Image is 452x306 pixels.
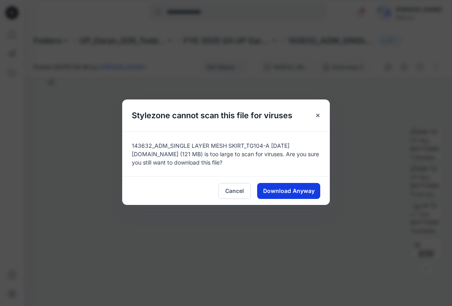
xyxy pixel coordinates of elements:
button: Cancel [218,183,251,199]
button: Download Anyway [257,183,320,199]
span: Download Anyway [263,187,315,195]
button: Close [311,108,325,123]
span: Cancel [225,187,244,195]
div: 143632_ADM_SINGLE LAYER MESH SKIRT_TG104-A [DATE][DOMAIN_NAME] (121 MB) is too large to scan for ... [122,131,330,176]
h5: Stylezone cannot scan this file for viruses [122,99,302,131]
